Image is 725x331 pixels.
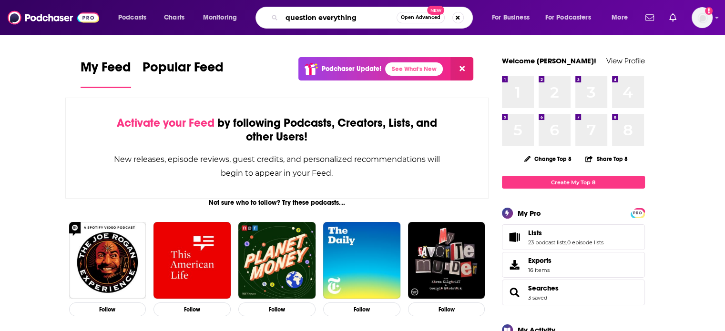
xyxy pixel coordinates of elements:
[502,252,645,278] a: Exports
[585,150,628,168] button: Share Top 8
[528,239,566,246] a: 23 podcast lists
[323,302,400,316] button: Follow
[505,286,524,299] a: Searches
[322,65,381,73] p: Podchaser Update!
[238,302,316,316] button: Follow
[238,222,316,299] img: Planet Money
[113,116,441,144] div: by following Podcasts, Creators, Lists, and other Users!
[69,302,146,316] button: Follow
[528,256,551,265] span: Exports
[502,224,645,250] span: Lists
[397,12,445,23] button: Open AdvancedNew
[164,11,184,24] span: Charts
[502,56,596,65] a: Welcome [PERSON_NAME]!
[323,222,400,299] img: The Daily
[196,10,249,25] button: open menu
[385,62,443,76] a: See What's New
[612,11,628,24] span: More
[203,11,237,24] span: Monitoring
[606,56,645,65] a: View Profile
[143,59,224,88] a: Popular Feed
[112,10,159,25] button: open menu
[158,10,190,25] a: Charts
[665,10,680,26] a: Show notifications dropdown
[492,11,530,24] span: For Business
[632,210,643,217] span: PRO
[8,9,99,27] img: Podchaser - Follow, Share and Rate Podcasts
[642,10,658,26] a: Show notifications dropdown
[505,258,524,271] span: Exports
[528,294,547,301] a: 3 saved
[692,7,713,28] span: Logged in as hconnor
[113,152,441,180] div: New releases, episode reviews, guest credits, and personalized recommendations will begin to appe...
[408,222,485,299] img: My Favorite Murder with Karen Kilgariff and Georgia Hardstark
[567,239,603,246] a: 0 episode lists
[502,280,645,305] span: Searches
[705,7,713,15] svg: Add a profile image
[118,11,146,24] span: Podcasts
[518,209,541,218] div: My Pro
[519,153,578,165] button: Change Top 8
[282,10,397,25] input: Search podcasts, credits, & more...
[81,59,131,81] span: My Feed
[265,7,482,29] div: Search podcasts, credits, & more...
[528,267,551,273] span: 16 items
[408,302,485,316] button: Follow
[632,209,643,216] a: PRO
[502,176,645,189] a: Create My Top 8
[427,6,444,15] span: New
[81,59,131,88] a: My Feed
[539,10,605,25] button: open menu
[692,7,713,28] img: User Profile
[69,222,146,299] img: The Joe Rogan Experience
[528,229,542,237] span: Lists
[528,284,559,292] a: Searches
[485,10,541,25] button: open menu
[117,116,214,130] span: Activate your Feed
[505,231,524,244] a: Lists
[545,11,591,24] span: For Podcasters
[401,15,440,20] span: Open Advanced
[692,7,713,28] button: Show profile menu
[153,222,231,299] img: This American Life
[605,10,640,25] button: open menu
[528,229,603,237] a: Lists
[65,199,489,207] div: Not sure who to follow? Try these podcasts...
[153,302,231,316] button: Follow
[143,59,224,81] span: Popular Feed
